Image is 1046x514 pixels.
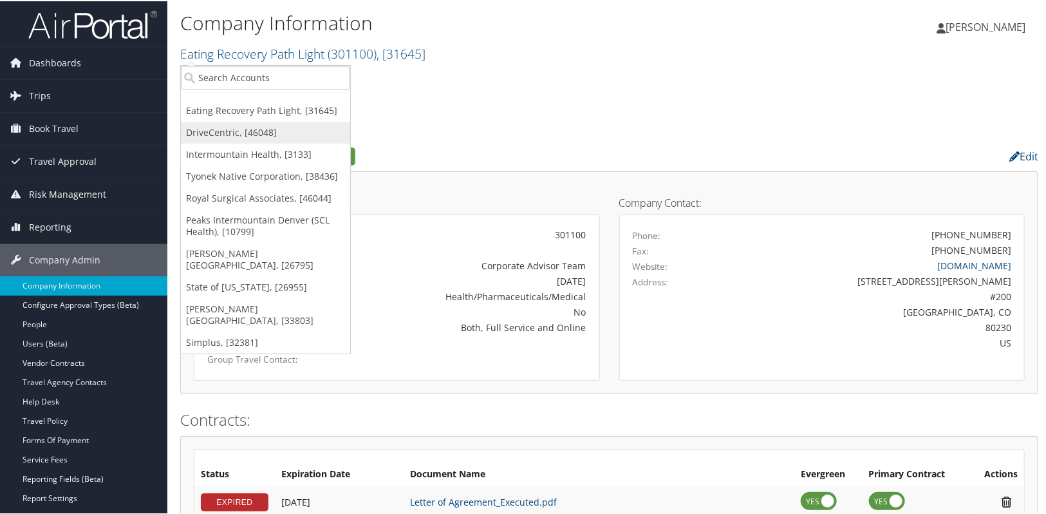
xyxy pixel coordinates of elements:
[931,227,1011,240] div: [PHONE_NUMBER]
[181,208,350,242] a: Peaks Intermountain Denver (SCL Health), [10799]
[340,304,586,318] div: No
[29,177,106,209] span: Risk Management
[29,111,79,144] span: Book Travel
[732,304,1011,318] div: [GEOGRAPHIC_DATA], CO
[937,258,1011,271] a: [DOMAIN_NAME]
[732,319,1011,333] div: 80230
[340,258,586,271] div: Corporate Advisor Team
[732,273,1011,287] div: [STREET_ADDRESS][PERSON_NAME]
[207,352,321,365] label: Group Travel Contact:
[181,99,350,120] a: Eating Recovery Path Light, [31645]
[377,44,425,61] span: , [ 31645 ]
[410,495,557,507] a: Letter of Agreement_Executed.pdf
[181,275,350,297] a: State of [US_STATE], [26955]
[633,228,661,241] label: Phone:
[180,408,1038,430] h2: Contracts:
[180,8,752,35] h1: Company Information
[969,462,1024,485] th: Actions
[181,120,350,142] a: DriveCentric, [46048]
[28,8,157,39] img: airportal-logo.png
[29,46,81,78] span: Dashboards
[1009,148,1038,162] a: Edit
[29,144,97,176] span: Travel Approval
[29,79,51,111] span: Trips
[181,242,350,275] a: [PERSON_NAME][GEOGRAPHIC_DATA], [26795]
[181,142,350,164] a: Intermountain Health, [3133]
[633,243,649,256] label: Fax:
[181,164,350,186] a: Tyonek Native Corporation, [38436]
[275,462,404,485] th: Expiration Date
[180,44,425,61] a: Eating Recovery Path Light
[946,19,1025,33] span: [PERSON_NAME]
[404,462,794,485] th: Document Name
[180,144,746,166] h2: Company Profile:
[633,274,668,287] label: Address:
[29,243,100,275] span: Company Admin
[181,297,350,330] a: [PERSON_NAME] [GEOGRAPHIC_DATA], [33803]
[181,64,350,88] input: Search Accounts
[619,196,1025,207] h4: Company Contact:
[794,462,863,485] th: Evergreen
[181,186,350,208] a: Royal Surgical Associates, [46044]
[863,462,969,485] th: Primary Contract
[181,330,350,352] a: Simplus, [32381]
[281,495,397,507] div: Add/Edit Date
[732,289,1011,302] div: #200
[340,273,586,287] div: [DATE]
[340,289,586,302] div: Health/Pharmaceuticals/Medical
[732,335,1011,348] div: US
[194,196,600,207] h4: Account Details:
[194,462,275,485] th: Status
[995,494,1018,508] i: Remove Contract
[328,44,377,61] span: ( 301100 )
[937,6,1038,45] a: [PERSON_NAME]
[633,259,668,272] label: Website:
[201,492,268,510] div: EXPIRED
[281,495,310,507] span: [DATE]
[29,210,71,242] span: Reporting
[340,227,586,240] div: 301100
[931,242,1011,256] div: [PHONE_NUMBER]
[340,319,586,333] div: Both, Full Service and Online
